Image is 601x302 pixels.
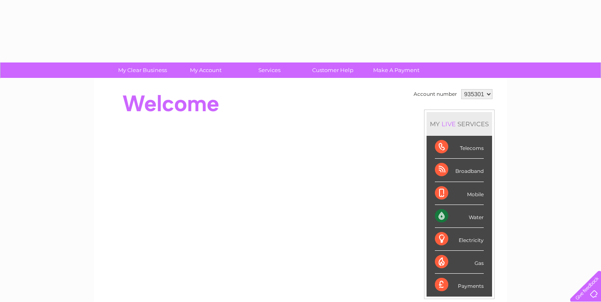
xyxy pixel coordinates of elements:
div: MY SERVICES [427,112,492,136]
div: Electricity [435,228,484,251]
a: Services [235,62,304,78]
div: Water [435,205,484,228]
td: Account number [412,87,459,101]
a: Make A Payment [362,62,431,78]
div: Mobile [435,182,484,205]
div: LIVE [440,120,457,128]
div: Telecoms [435,136,484,159]
a: My Clear Business [108,62,177,78]
div: Broadband [435,159,484,182]
a: Customer Help [298,62,367,78]
div: Gas [435,251,484,274]
a: My Account [172,62,240,78]
div: Payments [435,274,484,296]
